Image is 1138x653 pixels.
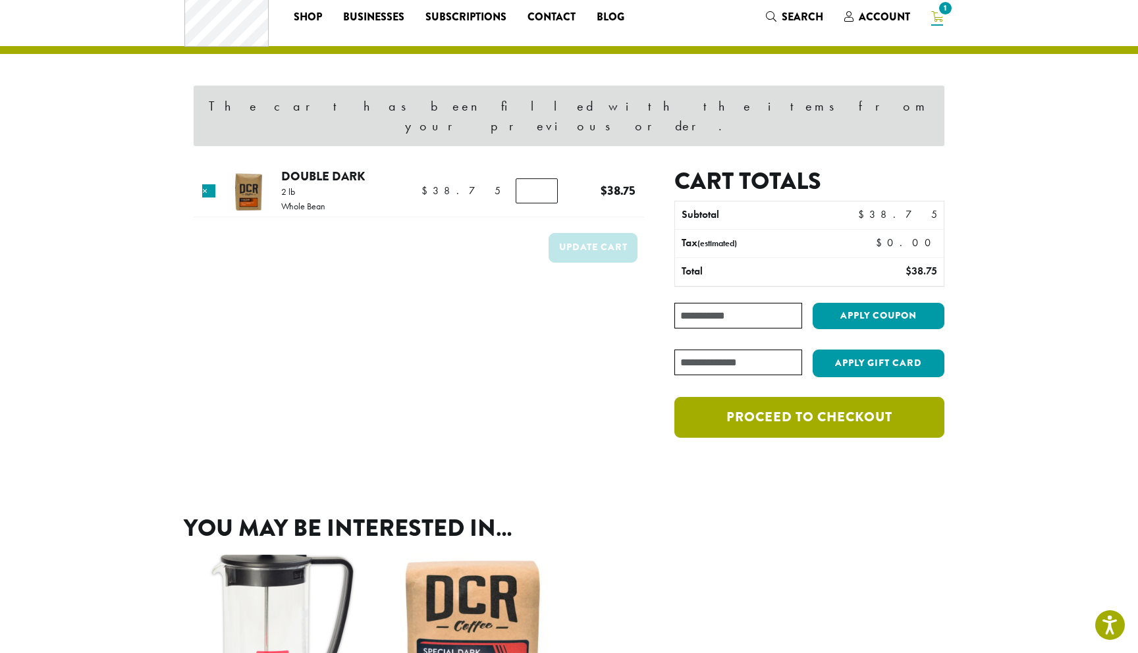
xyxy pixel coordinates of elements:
th: Tax [675,230,865,257]
a: Proceed to checkout [674,397,944,438]
span: Search [782,9,823,24]
span: $ [601,182,607,199]
small: (estimated) [697,238,737,249]
div: The cart has been filled with the items from your previous order. [194,86,944,146]
button: Update cart [549,233,637,263]
p: Whole Bean [281,201,325,211]
button: Apply coupon [813,303,944,330]
span: Account [859,9,910,24]
th: Subtotal [675,201,836,229]
th: Total [675,258,836,286]
span: $ [421,184,433,197]
bdi: 38.75 [906,264,937,278]
span: Contact [528,9,576,26]
a: Double Dark [281,167,365,185]
span: $ [858,207,869,221]
bdi: 38.75 [601,182,636,199]
a: Remove this item [202,184,215,197]
span: Blog [597,9,624,26]
a: Search [755,6,834,28]
h2: Cart totals [674,167,944,196]
h2: You may be interested in… [184,514,954,542]
input: Product quantity [516,178,558,203]
p: 2 lb [281,187,325,196]
bdi: 38.75 [421,184,501,197]
span: Subscriptions [425,9,506,26]
span: Shop [294,9,322,26]
img: Double Dark [227,170,269,213]
span: Businesses [343,9,404,26]
span: $ [876,236,887,249]
span: $ [906,264,911,278]
bdi: 38.75 [858,207,937,221]
button: Apply Gift Card [813,350,944,377]
bdi: 0.00 [876,236,937,249]
a: Shop [283,7,333,28]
